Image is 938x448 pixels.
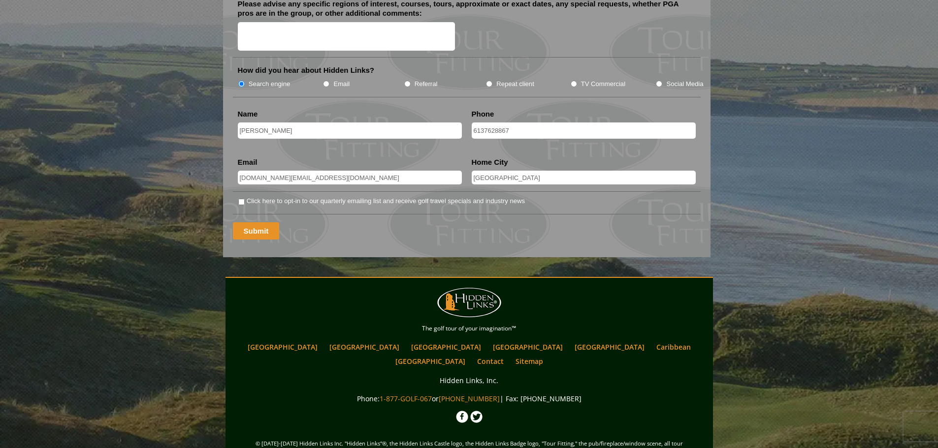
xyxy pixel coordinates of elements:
input: Submit [233,222,280,239]
a: [GEOGRAPHIC_DATA] [570,340,649,354]
a: Contact [472,354,509,368]
label: Phone [472,109,494,119]
img: Twitter [470,411,483,423]
label: Click here to opt-in to our quarterly emailing list and receive golf travel specials and industry... [247,196,525,206]
a: [GEOGRAPHIC_DATA] [406,340,486,354]
a: [GEOGRAPHIC_DATA] [488,340,568,354]
a: [GEOGRAPHIC_DATA] [390,354,470,368]
a: [GEOGRAPHIC_DATA] [243,340,323,354]
label: Referral [415,79,438,89]
label: TV Commercial [581,79,625,89]
a: [GEOGRAPHIC_DATA] [324,340,404,354]
label: Email [238,157,258,167]
label: Home City [472,157,508,167]
p: The golf tour of your imagination™ [228,323,711,334]
a: Sitemap [511,354,548,368]
img: Facebook [456,411,468,423]
label: How did you hear about Hidden Links? [238,65,375,75]
label: Email [333,79,350,89]
a: [PHONE_NUMBER] [439,394,500,403]
label: Repeat client [496,79,534,89]
label: Search engine [249,79,291,89]
a: 1-877-GOLF-067 [380,394,432,403]
label: Social Media [666,79,703,89]
p: Hidden Links, Inc. [228,374,711,387]
a: Caribbean [651,340,696,354]
label: Name [238,109,258,119]
p: Phone: or | Fax: [PHONE_NUMBER] [228,392,711,405]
